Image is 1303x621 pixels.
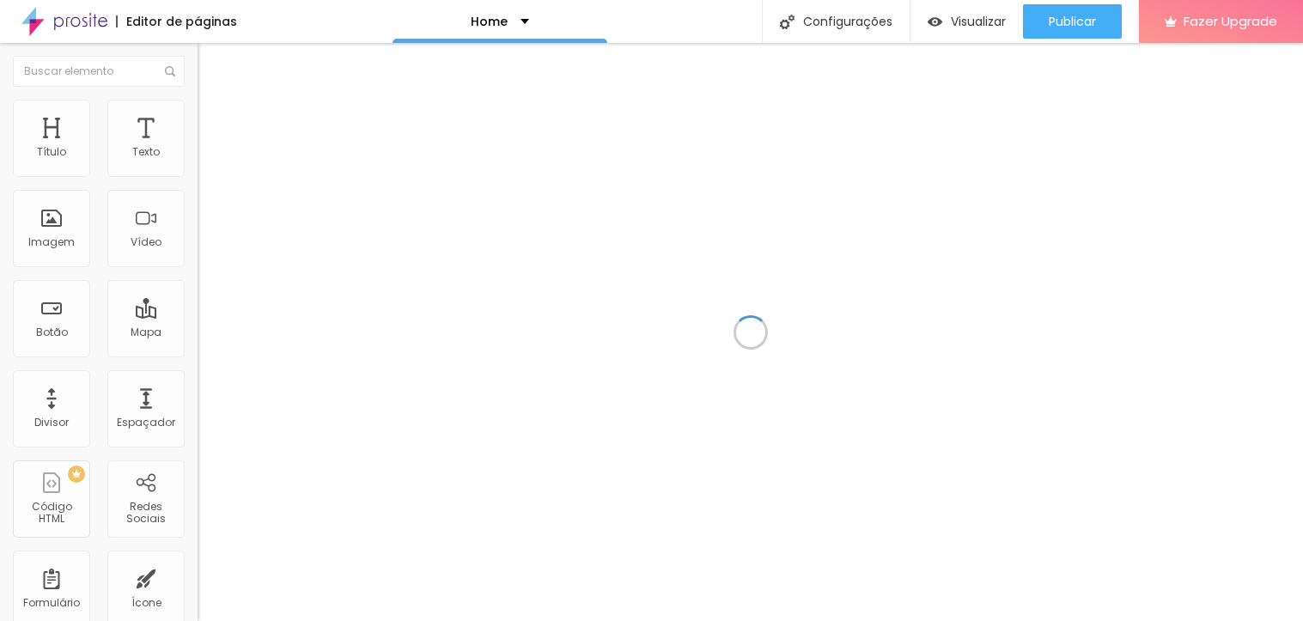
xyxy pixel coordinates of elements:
div: Texto [132,146,160,158]
div: Espaçador [117,417,175,429]
button: Visualizar [910,4,1023,39]
div: Editor de páginas [116,15,237,27]
div: Mapa [131,326,161,338]
div: Divisor [34,417,69,429]
div: Formulário [23,597,80,609]
button: Publicar [1023,4,1122,39]
img: view-1.svg [928,15,942,29]
p: Home [471,15,508,27]
div: Imagem [28,236,75,248]
input: Buscar elemento [13,56,185,87]
div: Vídeo [131,236,161,248]
div: Código HTML [17,501,85,526]
div: Redes Sociais [112,501,180,526]
img: Icone [780,15,795,29]
span: Visualizar [951,15,1006,28]
div: Ícone [131,597,161,609]
div: Título [37,146,66,158]
div: Botão [36,326,68,338]
span: Publicar [1049,15,1096,28]
img: Icone [165,66,175,76]
span: Fazer Upgrade [1184,14,1277,28]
